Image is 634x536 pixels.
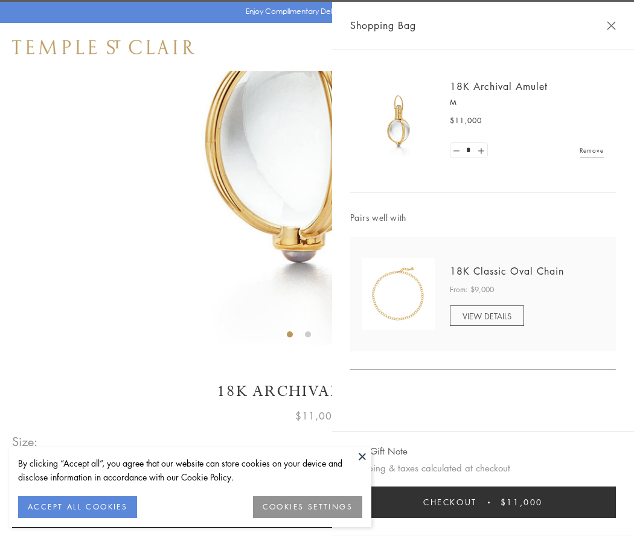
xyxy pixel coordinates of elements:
[475,143,487,158] a: Set quantity to 2
[350,461,616,476] p: Shipping & taxes calculated at checkout
[463,310,511,322] span: VIEW DETAILS
[12,381,622,402] h1: 18K Archival Amulet
[246,5,383,18] p: Enjoy Complimentary Delivery & Returns
[18,496,137,518] button: ACCEPT ALL COOKIES
[295,408,339,424] span: $11,000
[450,97,604,109] p: M
[253,496,362,518] button: COOKIES SETTINGS
[350,18,416,33] span: Shopping Bag
[12,40,194,54] img: Temple St. Clair
[450,115,482,127] span: $11,000
[580,144,604,157] a: Remove
[350,211,616,225] span: Pairs well with
[607,21,616,30] button: Close Shopping Bag
[362,85,435,157] img: 18K Archival Amulet
[450,284,494,296] span: From: $9,000
[501,496,543,509] span: $11,000
[450,264,564,278] a: 18K Classic Oval Chain
[450,143,463,158] a: Set quantity to 0
[18,456,362,484] div: By clicking “Accept all”, you agree that our website can store cookies on your device and disclos...
[350,444,408,459] button: Add Gift Note
[12,432,39,451] span: Size:
[362,258,435,330] img: N88865-OV18
[423,496,477,509] span: Checkout
[450,305,524,326] a: VIEW DETAILS
[350,487,616,518] button: Checkout $11,000
[450,80,548,93] a: 18K Archival Amulet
